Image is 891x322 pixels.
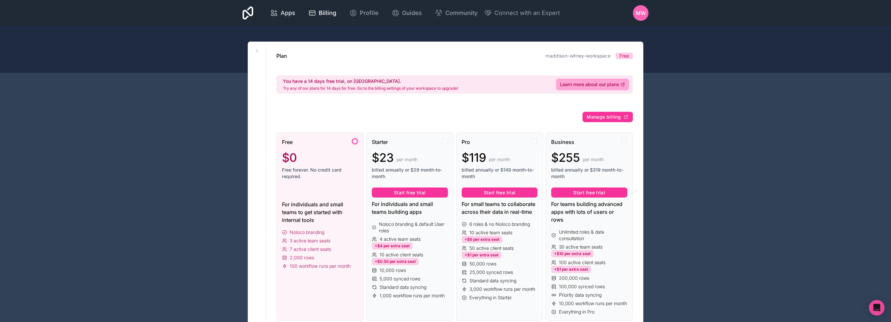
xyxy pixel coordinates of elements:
span: 10,000 rows [380,267,406,274]
div: +$10 per extra seat [551,250,593,257]
span: Free [620,53,629,59]
span: Free [282,138,293,146]
span: $23 [372,151,394,164]
span: 10 active client seats [380,251,423,258]
span: $255 [551,151,580,164]
a: Learn more about our plans [556,79,629,90]
span: 200,000 rows [559,275,589,281]
span: billed annually or $319 month-to-month [551,167,627,180]
a: maddison-witney-workspace [546,53,610,58]
span: 100,000 synced rows [559,283,605,290]
span: Everything in Starter [469,294,512,301]
span: 25,000 synced rows [469,269,513,276]
span: 100 active client seats [559,259,606,266]
span: 30 active team seats [559,244,603,250]
span: 50 active client seats [469,245,514,251]
a: Community [430,6,483,20]
span: Noloco branding & default User roles [379,221,448,234]
div: For small teams to collaborate across their data in real-time [462,200,538,216]
span: 7 active client seats [290,246,331,252]
span: billed annually or $149 month-to-month [462,167,538,180]
span: Community [445,8,478,18]
span: Profile [360,8,379,18]
a: Profile [344,6,384,20]
span: Noloco branding [290,229,324,236]
span: 4 active team seats [380,236,421,242]
span: Pro [462,138,470,146]
span: Manage billing [587,114,621,120]
a: Apps [265,6,300,20]
span: Priority data syncing [559,292,602,298]
button: Start free trial [462,187,538,198]
span: per month [489,156,510,163]
span: 10 active team seats [469,229,512,236]
span: Learn more about our plans [560,81,619,88]
span: 1,000 workflow runs per month [380,292,445,299]
div: For individuals and small teams building apps [372,200,448,216]
h1: Plan [276,52,287,60]
div: For teams building advanced apps with lots of users or rows [551,200,627,224]
span: 2,000 rows [290,254,314,261]
button: Start free trial [551,187,627,198]
span: billed annually or $29 month-to-month [372,167,448,180]
button: Manage billing [582,112,633,122]
div: +$4 per extra seat [372,242,412,250]
span: 100 workflow runs per month [290,263,351,269]
div: +$1 per extra seat [551,266,591,273]
a: Guides [386,6,427,20]
button: Start free trial [372,187,448,198]
span: Unlimited roles & data consultation [559,229,627,242]
div: +$0.50 per extra seat [372,258,419,265]
span: Connect with an Expert [494,8,560,18]
span: Business [551,138,574,146]
span: 5,000 synced rows [380,276,420,282]
span: Everything in Pro [559,309,594,315]
div: +$6 per extra seat [462,236,502,243]
span: $0 [282,151,297,164]
span: Free forever. No credit card required. [282,167,358,180]
div: Open Intercom Messenger [869,300,884,316]
span: 6 roles & no Noloco branding [469,221,530,227]
span: Apps [281,8,295,18]
div: For individuals and small teams to get started with internal tools [282,200,358,224]
span: 3,000 workflow runs per month [469,286,535,292]
span: 50,000 rows [469,261,496,267]
span: per month [397,156,418,163]
button: Connect with an Expert [484,8,560,18]
span: $119 [462,151,486,164]
p: Try any of our plans for 14 days for free. Go to the billing settings of your workspace to upgrade! [283,86,458,91]
span: 3 active team seats [290,238,330,244]
span: Standard data syncing [469,277,516,284]
span: Guides [402,8,422,18]
span: Starter [372,138,388,146]
span: Billing [319,8,336,18]
span: Standard data syncing [380,284,426,290]
h2: You have a 14 days free trial, on [GEOGRAPHIC_DATA]. [283,78,458,84]
a: Billing [303,6,341,20]
span: 10,000 workflow runs per month [559,300,627,307]
div: +$1 per extra seat [462,251,501,259]
span: MW [636,9,646,17]
span: per month [583,156,604,163]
